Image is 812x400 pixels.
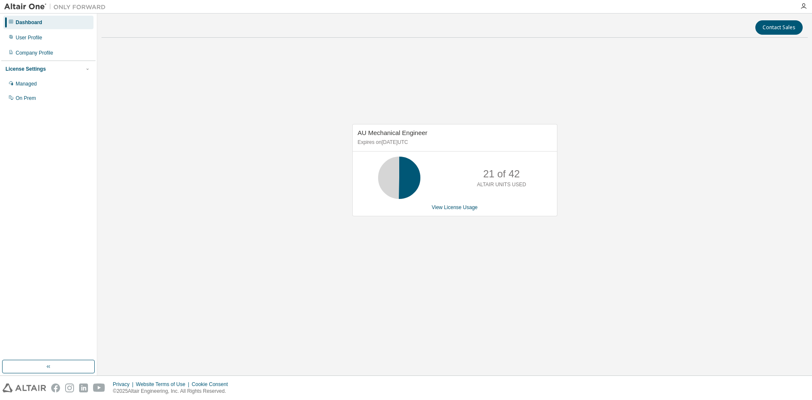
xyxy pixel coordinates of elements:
a: View License Usage [432,204,478,210]
div: Managed [16,80,37,87]
div: User Profile [16,34,42,41]
div: On Prem [16,95,36,102]
img: instagram.svg [65,383,74,392]
div: License Settings [5,66,46,72]
div: Dashboard [16,19,42,26]
div: Website Terms of Use [136,381,192,388]
img: altair_logo.svg [3,383,46,392]
p: 21 of 42 [483,167,520,181]
p: ALTAIR UNITS USED [477,181,526,188]
div: Privacy [113,381,136,388]
button: Contact Sales [755,20,803,35]
p: © 2025 Altair Engineering, Inc. All Rights Reserved. [113,388,233,395]
span: AU Mechanical Engineer [358,129,428,136]
div: Company Profile [16,50,53,56]
img: facebook.svg [51,383,60,392]
img: Altair One [4,3,110,11]
img: linkedin.svg [79,383,88,392]
div: Cookie Consent [192,381,233,388]
img: youtube.svg [93,383,105,392]
p: Expires on [DATE] UTC [358,139,550,146]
